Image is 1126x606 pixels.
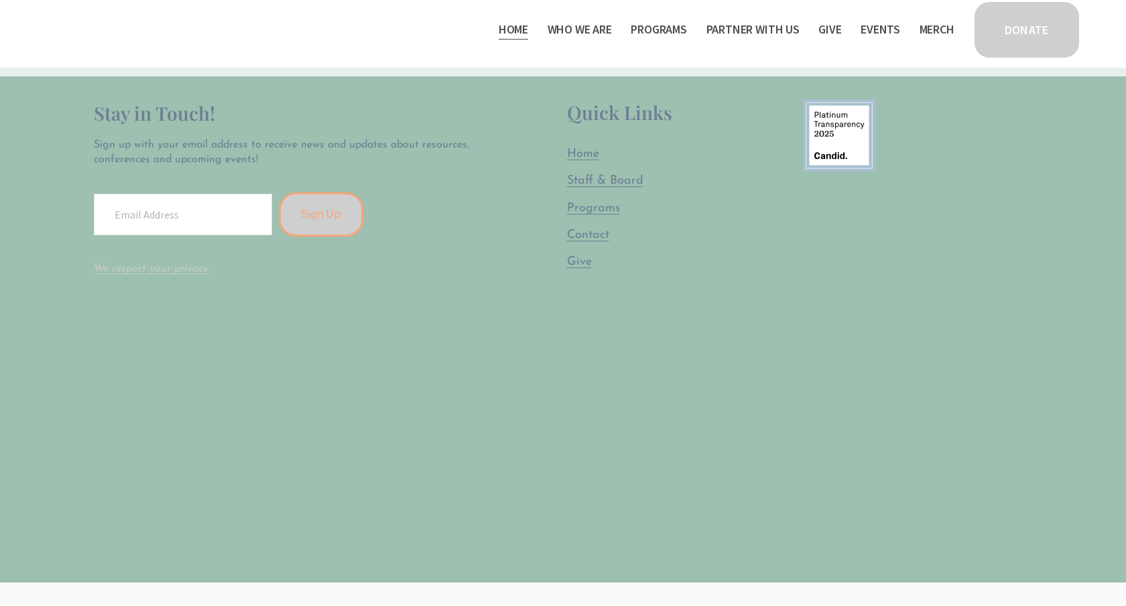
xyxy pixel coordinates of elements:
input: Email Address [94,194,272,235]
a: Give [818,19,841,40]
a: Home [567,146,599,163]
span: Partner With Us [706,20,800,40]
a: Home [499,19,528,40]
span: Programs [631,20,687,40]
span: Contact [567,229,609,241]
span: Sign Up [301,208,341,221]
h2: Stay in Touch! [94,99,481,127]
span: Quick Links [567,100,672,125]
a: Merch [920,19,954,40]
a: Contact [567,227,609,244]
span: Staff & Board [567,175,643,187]
a: folder dropdown [706,19,800,40]
p: Sign up with your email address to receive news and updates about resources, conferences and upco... [94,137,481,168]
a: Events [861,19,900,40]
span: Give [567,256,592,268]
a: Give [567,254,592,271]
a: folder dropdown [548,19,612,40]
span: Programs [567,202,620,215]
a: Staff & Board [567,173,643,190]
span: Who We Are [548,20,612,40]
span: Home [567,148,599,160]
a: folder dropdown [631,19,687,40]
button: Sign Up [279,192,363,237]
a: We respect your privacy. [94,263,210,274]
a: Programs [567,200,620,217]
img: 9878580 [803,99,875,172]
